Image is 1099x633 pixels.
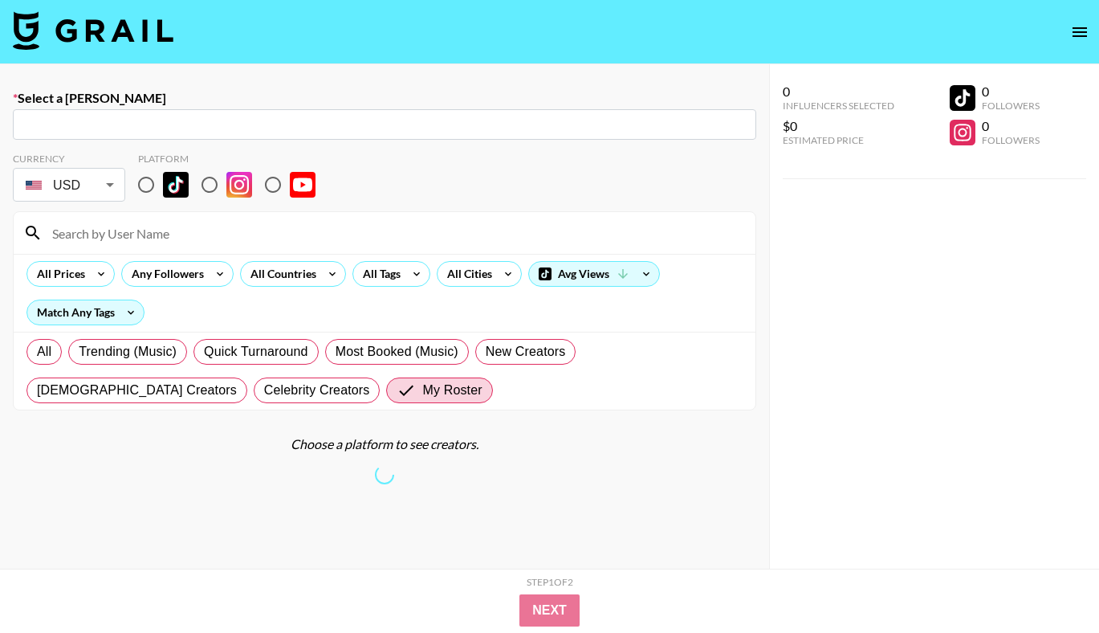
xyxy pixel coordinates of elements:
[27,300,144,325] div: Match Any Tags
[290,172,315,198] img: YouTube
[783,100,894,112] div: Influencers Selected
[486,342,566,361] span: New Creators
[264,381,370,400] span: Celebrity Creators
[37,381,237,400] span: [DEMOGRAPHIC_DATA] Creators
[353,262,404,286] div: All Tags
[982,134,1040,146] div: Followers
[27,262,88,286] div: All Prices
[13,153,125,165] div: Currency
[438,262,495,286] div: All Cities
[336,342,458,361] span: Most Booked (Music)
[163,172,189,198] img: TikTok
[527,576,573,588] div: Step 1 of 2
[79,342,177,361] span: Trending (Music)
[422,381,482,400] span: My Roster
[13,436,756,452] div: Choose a platform to see creators.
[226,172,252,198] img: Instagram
[43,220,746,246] input: Search by User Name
[783,134,894,146] div: Estimated Price
[138,153,328,165] div: Platform
[204,342,308,361] span: Quick Turnaround
[122,262,207,286] div: Any Followers
[519,594,580,627] button: Next
[982,100,1040,112] div: Followers
[982,84,1040,100] div: 0
[982,118,1040,134] div: 0
[1064,16,1096,48] button: open drawer
[37,342,51,361] span: All
[783,118,894,134] div: $0
[13,90,756,106] label: Select a [PERSON_NAME]
[13,11,173,50] img: Grail Talent
[241,262,320,286] div: All Countries
[372,462,397,488] span: Refreshing talent, talent...
[529,262,659,286] div: Avg Views
[16,171,122,199] div: USD
[783,84,894,100] div: 0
